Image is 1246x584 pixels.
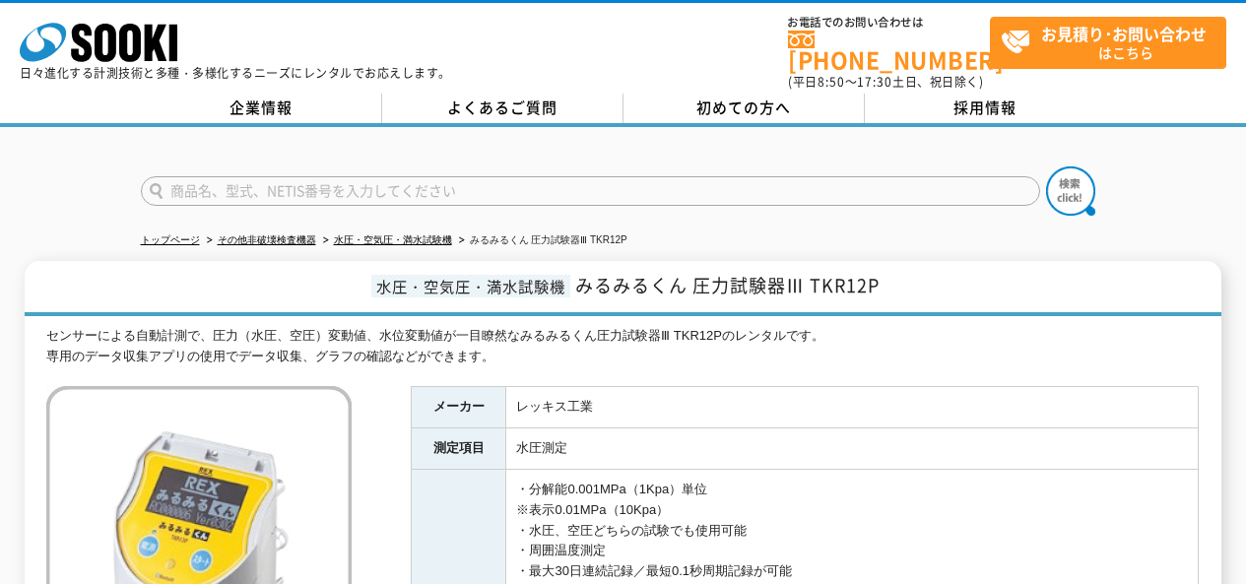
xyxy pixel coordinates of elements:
[788,31,990,71] a: [PHONE_NUMBER]
[20,67,451,79] p: 日々進化する計測技術と多種・多様化するニーズにレンタルでお応えします。
[46,326,1199,367] div: センサーによる自動計測で、圧力（水圧、空圧）変動値、水位変動値が一目瞭然なみるみるくん圧力試験器Ⅲ TKR12Pのレンタルです。 専用のデータ収集アプリの使用でデータ収集、グラフの確認などができます。
[371,275,570,297] span: 水圧・空気圧・満水試験機
[865,94,1106,123] a: 採用情報
[857,73,892,91] span: 17:30
[818,73,845,91] span: 8:50
[623,94,865,123] a: 初めての方へ
[141,234,200,245] a: トップページ
[412,387,506,428] th: メーカー
[382,94,623,123] a: よくあるご質問
[506,387,1199,428] td: レッキス工業
[141,176,1040,206] input: 商品名、型式、NETIS番号を入力してください
[141,94,382,123] a: 企業情報
[334,234,452,245] a: 水圧・空気圧・満水試験機
[412,428,506,470] th: 測定項目
[696,97,791,118] span: 初めての方へ
[575,272,880,298] span: みるみるくん 圧力試験器Ⅲ TKR12P
[990,17,1226,69] a: お見積り･お問い合わせはこちら
[788,17,990,29] span: お電話でのお問い合わせは
[1001,18,1225,67] span: はこちら
[1041,22,1207,45] strong: お見積り･お問い合わせ
[455,230,627,251] li: みるみるくん 圧力試験器Ⅲ TKR12P
[788,73,983,91] span: (平日 ～ 土日、祝日除く)
[1046,166,1095,216] img: btn_search.png
[506,428,1199,470] td: 水圧測定
[218,234,316,245] a: その他非破壊検査機器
